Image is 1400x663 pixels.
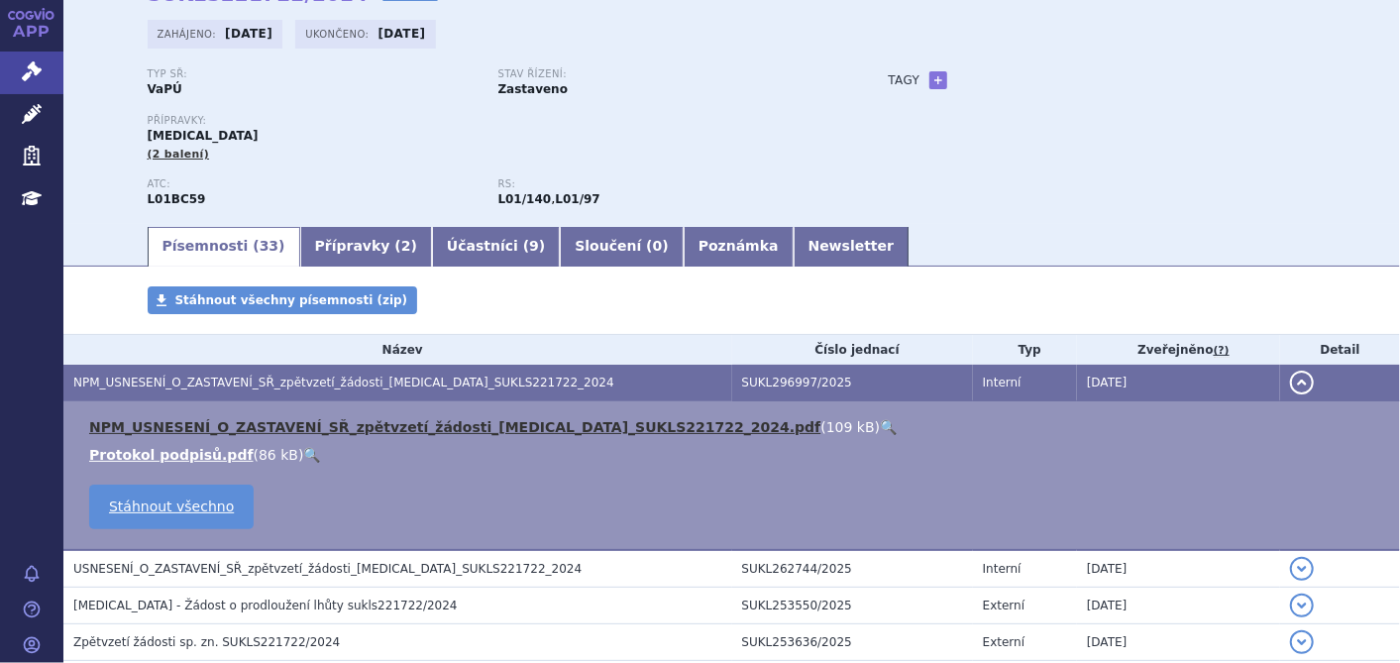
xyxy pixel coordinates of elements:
[555,192,599,206] strong: lonsurf
[303,447,320,463] a: 🔍
[983,562,1022,576] span: Interní
[175,293,408,307] span: Stáhnout všechny písemnosti (zip)
[89,485,254,529] a: Stáhnout všechno
[732,365,973,401] td: SUKL296997/2025
[225,27,272,41] strong: [DATE]
[929,71,947,89] a: +
[983,635,1024,649] span: Externí
[560,227,683,267] a: Sloučení (0)
[1077,588,1280,624] td: [DATE]
[148,68,479,80] p: Typ SŘ:
[1077,335,1280,365] th: Zveřejněno
[1280,335,1400,365] th: Detail
[684,227,794,267] a: Poznámka
[305,26,373,42] span: Ukončeno:
[63,335,732,365] th: Název
[732,588,973,624] td: SUKL253550/2025
[260,238,278,254] span: 33
[732,624,973,661] td: SUKL253636/2025
[148,115,849,127] p: Přípravky:
[158,26,220,42] span: Zahájeno:
[148,82,182,96] strong: VaPÚ
[889,68,920,92] h3: Tagy
[1290,557,1314,581] button: detail
[1077,624,1280,661] td: [DATE]
[498,82,569,96] strong: Zastaveno
[73,599,458,612] span: LONSURF - Žádost o prodloužení lhůty sukls221722/2024
[377,27,425,41] strong: [DATE]
[401,238,411,254] span: 2
[1214,344,1230,358] abbr: (?)
[148,192,206,206] strong: TRIFLURIDIN, KOMBINACE
[148,227,300,267] a: Písemnosti (33)
[148,286,418,314] a: Stáhnout všechny písemnosti (zip)
[259,447,298,463] span: 86 kB
[89,419,820,435] a: NPM_USNESENÍ_O_ZASTAVENÍ_SŘ_zpětvzetí_žádosti_[MEDICAL_DATA]_SUKLS221722_2024.pdf
[983,599,1024,612] span: Externí
[529,238,539,254] span: 9
[1290,371,1314,394] button: detail
[89,447,254,463] a: Protokol podpisů.pdf
[148,129,259,143] span: [MEDICAL_DATA]
[1290,594,1314,617] button: detail
[89,445,1380,465] li: ( )
[498,192,552,206] strong: trifluridin, kombinace
[498,178,849,208] div: ,
[826,419,875,435] span: 109 kB
[732,550,973,588] td: SUKL262744/2025
[432,227,560,267] a: Účastníci (9)
[1077,365,1280,401] td: [DATE]
[89,417,1380,437] li: ( )
[653,238,663,254] span: 0
[1290,630,1314,654] button: detail
[300,227,432,267] a: Přípravky (2)
[148,178,479,190] p: ATC:
[73,376,614,389] span: NPM_USNESENÍ_O_ZASTAVENÍ_SŘ_zpětvzetí_žádosti_LONSURF_SUKLS221722_2024
[73,635,340,649] span: Zpětvzetí žádosti sp. zn. SUKLS221722/2024
[498,178,829,190] p: RS:
[732,335,973,365] th: Číslo jednací
[1077,550,1280,588] td: [DATE]
[794,227,910,267] a: Newsletter
[148,148,210,161] span: (2 balení)
[983,376,1022,389] span: Interní
[973,335,1077,365] th: Typ
[880,419,897,435] a: 🔍
[498,68,829,80] p: Stav řízení:
[73,562,582,576] span: USNESENÍ_O_ZASTAVENÍ_SŘ_zpětvzetí_žádosti_LONSURF_SUKLS221722_2024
